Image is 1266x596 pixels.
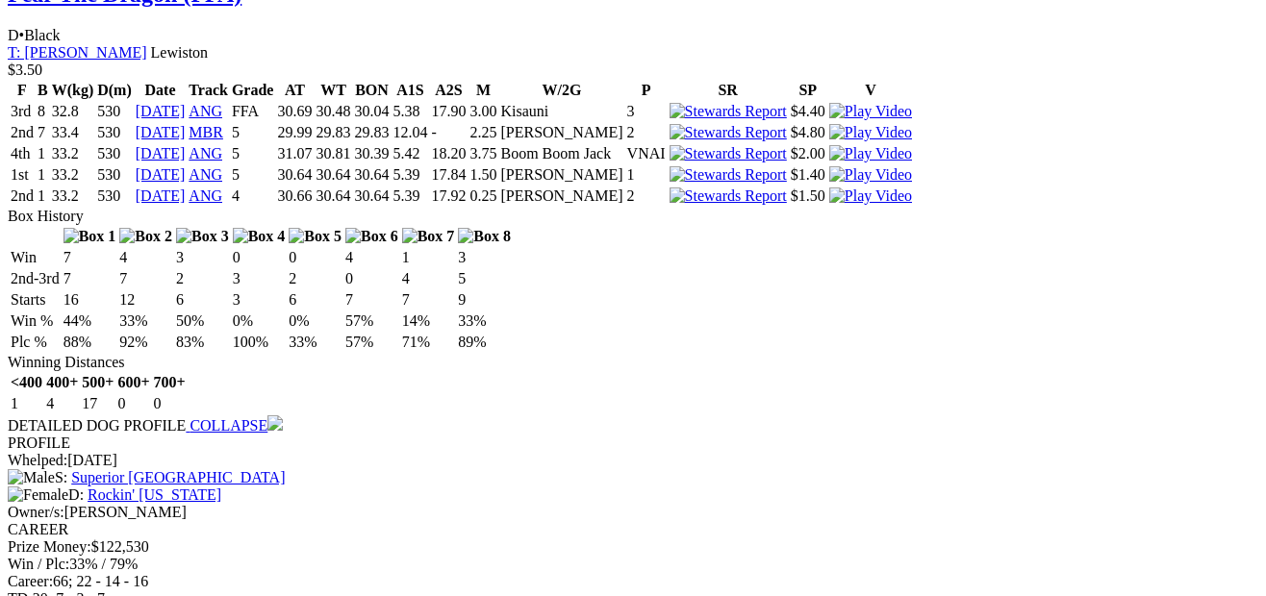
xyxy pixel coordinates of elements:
img: Stewards Report [670,166,787,184]
td: 30.64 [315,165,351,185]
span: Owner/s: [8,504,64,520]
td: 530 [96,123,133,142]
th: F [10,81,35,100]
span: $3.50 [8,62,42,78]
td: 5.39 [392,165,428,185]
img: Stewards Report [670,103,787,120]
div: Box History [8,208,1258,225]
th: 400+ [45,373,79,392]
td: 4 [231,186,275,206]
a: View replay [829,103,912,119]
td: 530 [96,144,133,163]
img: Play Video [829,145,912,162]
img: Female [8,486,68,504]
a: ANG [189,166,222,183]
th: W(kg) [51,81,95,100]
td: $4.80 [790,123,826,142]
a: View replay [829,124,912,140]
div: PROFILE [8,435,1258,452]
td: - [430,123,467,142]
td: 2 [175,269,230,288]
td: 3 [457,248,512,267]
img: Box 5 [289,228,342,245]
td: 2nd-3rd [10,269,61,288]
a: [DATE] [136,166,186,183]
td: 31.07 [276,144,313,163]
td: FFA [231,102,275,121]
th: WT [315,81,351,100]
td: 3 [232,290,287,310]
td: 1 [401,248,456,267]
td: $4.40 [790,102,826,121]
td: 3.75 [468,144,497,163]
div: Winning Distances [8,354,1258,371]
td: 0% [232,311,287,331]
a: Superior [GEOGRAPHIC_DATA] [71,469,285,485]
img: Box 3 [176,228,229,245]
td: 50% [175,311,230,331]
a: ANG [189,187,222,204]
img: Play Video [829,187,912,205]
td: 17.84 [430,165,467,185]
img: Play Video [829,103,912,120]
div: $122,530 [8,538,1258,556]
img: Stewards Report [670,145,787,162]
td: 33.2 [51,186,95,206]
td: 9 [457,290,512,310]
td: 3 [232,269,287,288]
th: 600+ [116,373,150,392]
a: [DATE] [136,187,186,204]
td: 8 [37,102,49,121]
td: 4 [45,394,79,413]
th: <400 [10,373,43,392]
td: 5 [457,269,512,288]
td: 530 [96,186,133,206]
td: Starts [10,290,61,310]
a: View replay [829,166,912,183]
td: 7 [37,123,49,142]
td: [PERSON_NAME] [499,186,623,206]
td: 57% [344,333,399,352]
span: S: [8,469,67,485]
td: 5 [231,165,275,185]
td: 3rd [10,102,35,121]
td: 1 [10,394,43,413]
a: Rockin' [US_STATE] [88,486,221,503]
div: 66; 22 - 14 - 16 [8,573,1258,590]
td: 7 [401,290,456,310]
td: 92% [118,333,173,352]
span: D: [8,486,84,503]
td: 32.8 [51,102,95,121]
td: 4th [10,144,35,163]
th: SR [669,81,788,100]
td: 5 [231,144,275,163]
td: 0% [288,311,342,331]
th: V [828,81,913,100]
td: 3 [175,248,230,267]
td: 14% [401,311,456,331]
td: 29.83 [315,123,351,142]
td: 3 [626,102,667,121]
td: 88% [63,333,117,352]
th: B [37,81,49,100]
a: View replay [829,187,912,204]
th: A1S [392,81,428,100]
td: 1 [37,186,49,206]
td: 83% [175,333,230,352]
span: COLLAPSE [190,417,267,434]
td: 30.64 [315,186,351,206]
td: 4 [401,269,456,288]
td: 17.92 [430,186,467,206]
td: 2.25 [468,123,497,142]
td: 1 [37,144,49,163]
td: Plc % [10,333,61,352]
img: Box 7 [402,228,455,245]
img: Stewards Report [670,124,787,141]
td: Kisauni [499,102,623,121]
td: 0.25 [468,186,497,206]
span: D Black [8,27,61,43]
td: 3.00 [468,102,497,121]
img: Box 8 [458,228,511,245]
div: CAREER [8,521,1258,538]
div: 33% / 79% [8,556,1258,573]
